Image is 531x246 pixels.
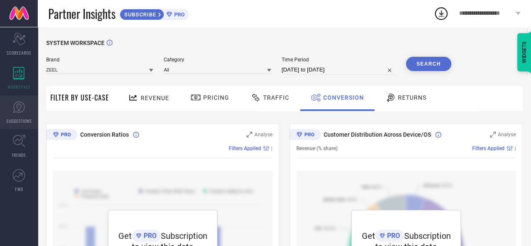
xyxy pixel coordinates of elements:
[282,57,395,63] span: Time Period
[362,231,375,241] span: Get
[324,131,431,138] span: Customer Distribution Across Device/OS
[472,145,505,151] span: Filters Applied
[323,94,364,101] span: Conversion
[246,132,252,138] svg: Zoom
[229,145,261,151] span: Filters Applied
[50,93,109,103] span: Filter By Use-Case
[80,131,129,138] span: Conversion Ratios
[290,129,321,142] div: Premium
[271,145,272,151] span: |
[12,152,26,158] span: TRENDS
[385,232,400,240] span: PRO
[8,84,31,90] span: WORKSPACE
[498,132,516,138] span: Analyse
[172,11,185,18] span: PRO
[282,65,395,75] input: Select time period
[515,145,516,151] span: |
[161,231,207,241] span: Subscription
[120,7,189,20] a: SUBSCRIBEPRO
[296,145,337,151] span: Revenue (% share)
[406,57,451,71] button: Search
[46,40,105,46] span: SYSTEM WORKSPACE
[398,94,426,101] span: Returns
[203,94,229,101] span: Pricing
[141,95,169,101] span: Revenue
[46,57,153,63] span: Brand
[15,186,23,192] span: FWD
[490,132,496,138] svg: Zoom
[46,129,77,142] div: Premium
[6,118,32,124] span: SUGGESTIONS
[120,11,158,18] span: SUBSCRIBE
[434,6,449,21] div: Open download list
[254,132,272,138] span: Analyse
[7,50,31,56] span: SCORECARDS
[404,231,451,241] span: Subscription
[164,57,271,63] span: Category
[141,232,157,240] span: PRO
[48,5,115,22] span: Partner Insights
[118,231,132,241] span: Get
[263,94,289,101] span: Traffic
